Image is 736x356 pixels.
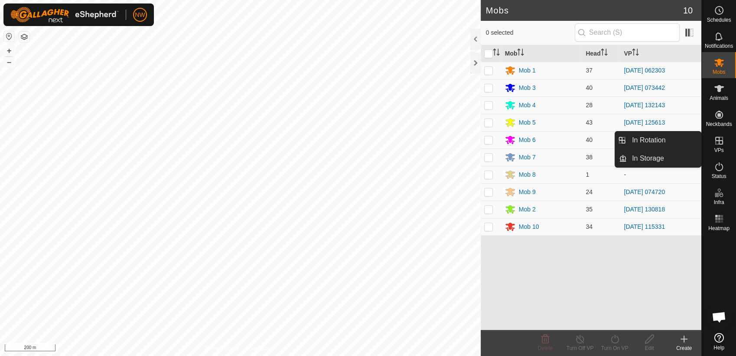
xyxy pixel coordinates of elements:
div: Mob 5 [519,118,536,127]
span: In Storage [632,153,664,164]
span: Neckbands [706,122,732,127]
span: 43 [586,119,593,126]
a: Contact Us [249,345,274,353]
span: Heatmap [708,226,729,231]
span: NW [135,10,145,20]
td: - [620,166,701,183]
div: Mob 1 [519,66,536,75]
p-sorticon: Activate to sort [517,50,524,57]
span: 10 [683,4,693,17]
span: 40 [586,84,593,91]
span: 1 [586,171,589,178]
span: 35 [586,206,593,213]
th: VP [620,45,701,62]
span: Help [713,345,724,350]
div: Mob 3 [519,83,536,92]
button: – [4,57,14,67]
img: Gallagher Logo [10,7,119,23]
a: [DATE] 125613 [624,119,665,126]
div: Mob 8 [519,170,536,179]
div: Turn On VP [597,344,632,352]
p-sorticon: Activate to sort [493,50,500,57]
button: Map Layers [19,32,29,42]
div: Mob 10 [519,222,539,231]
span: 38 [586,154,593,161]
div: Turn Off VP [563,344,597,352]
a: In Rotation [627,132,701,149]
span: 40 [586,136,593,143]
div: Mob 2 [519,205,536,214]
span: Mobs [713,69,725,75]
input: Search (S) [575,23,680,42]
span: Schedules [707,17,731,23]
th: Mob [502,45,583,62]
span: In Rotation [632,135,665,145]
span: Animals [710,96,728,101]
th: Head [582,45,620,62]
span: 34 [586,223,593,230]
div: Mob 9 [519,188,536,197]
div: Mob 4 [519,101,536,110]
span: Infra [713,200,724,205]
div: Edit [632,344,667,352]
button: + [4,46,14,56]
span: Notifications [705,43,733,49]
div: Create [667,344,701,352]
a: [DATE] 073442 [624,84,665,91]
div: Mob 7 [519,153,536,162]
span: 28 [586,102,593,109]
span: 0 selected [486,28,575,37]
li: In Storage [615,150,701,167]
a: Privacy Policy [206,345,238,353]
h2: Mobs [486,5,683,16]
span: 37 [586,67,593,74]
a: [DATE] 132143 [624,102,665,109]
a: [DATE] 130818 [624,206,665,213]
button: Reset Map [4,31,14,42]
a: [DATE] 074720 [624,188,665,195]
p-sorticon: Activate to sort [601,50,608,57]
a: Help [702,330,736,354]
div: Open chat [706,304,732,330]
span: VPs [714,148,723,153]
a: [DATE] 115331 [624,223,665,230]
p-sorticon: Activate to sort [632,50,639,57]
span: Status [711,174,726,179]
span: 24 [586,188,593,195]
span: Delete [538,345,553,351]
li: In Rotation [615,132,701,149]
div: Mob 6 [519,135,536,145]
a: In Storage [627,150,701,167]
a: [DATE] 062303 [624,67,665,74]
